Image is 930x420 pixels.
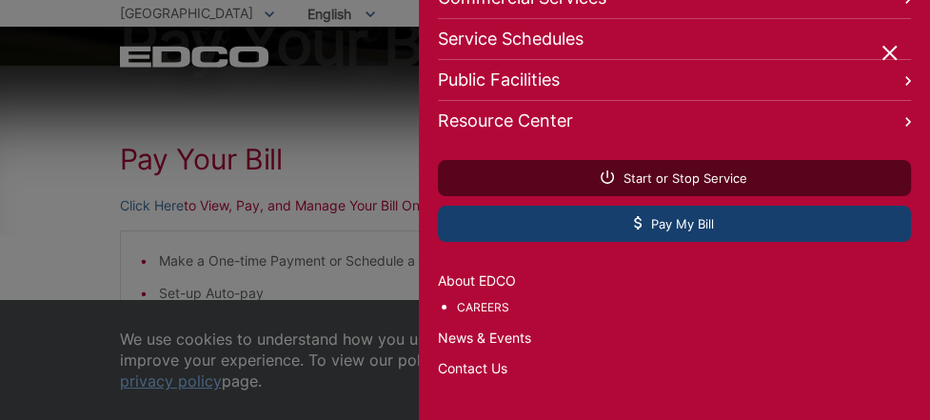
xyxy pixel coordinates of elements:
a: Careers [457,297,911,318]
a: Resource Center [438,101,911,141]
a: About EDCO [438,270,911,291]
span: Start or Stop Service [601,170,747,187]
a: Start or Stop Service [438,160,911,196]
a: Pay My Bill [438,206,911,242]
a: Contact Us [438,358,911,379]
a: Service Schedules [438,19,911,60]
span: Pay My Bill [634,215,714,232]
a: Public Facilities [438,60,911,101]
a: News & Events [438,328,911,349]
